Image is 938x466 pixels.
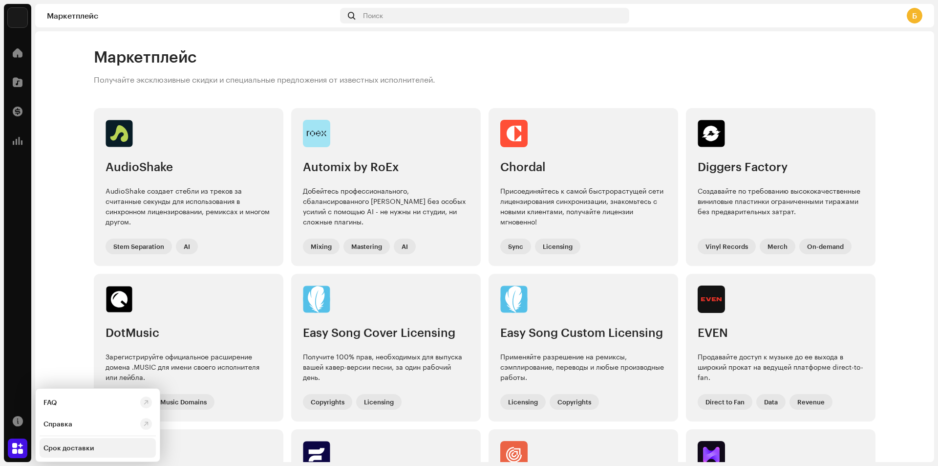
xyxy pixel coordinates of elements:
[43,444,94,452] div: Срок доставки
[698,352,864,382] div: Продавайте доступ к музыке до ее выхода в широкий прокат на ведущей платформе direct-to-fan.
[789,394,832,410] div: Revenue
[43,399,57,406] div: FAQ
[500,239,531,254] div: Sync
[106,352,272,382] div: Зарегистрируйте официальное расширение домена .MUSIC для имени своего исполнителя или лейбла.
[94,47,196,67] span: Маркетплейс
[363,12,383,20] span: Поиск
[106,239,172,254] div: Stem Separation
[500,286,528,313] img: 35edca2f-5628-4998-9fc9-38d367af0ecc
[106,186,272,227] div: AudioShake создает стебли из треков за считанные секунды для использования в синхронном лицензиро...
[40,393,156,412] re-m-nav-item: FAQ
[698,286,725,313] img: 60ceb9ec-a8b3-4a3c-9260-8138a3b22953
[550,394,599,410] div: Copyrights
[303,120,330,147] img: 3e92c471-8f99-4bc3-91af-f70f33238202
[47,12,336,20] div: Маркетплейс
[698,120,725,147] img: afae1709-c827-4b76-a652-9ddd8808f967
[303,159,469,174] div: Automix by RoEx
[394,239,416,254] div: AI
[500,325,666,340] div: Easy Song Custom Licensing
[303,394,352,410] div: Copyrights
[698,186,864,227] div: Создавайте по требованию высококачественные виниловые пластинки ограниченными тиражами без предва...
[303,186,469,227] div: Добейтесь профессионального, сбалансированного [PERSON_NAME] без особых усилий с помощью AI - не ...
[756,394,786,410] div: Data
[106,325,272,340] div: DotMusic
[106,159,272,174] div: AudioShake
[8,8,27,27] img: 33004b37-325d-4a8b-b51f-c12e9b964943
[303,286,330,313] img: a95fe301-50de-48df-99e3-24891476c30c
[500,394,546,410] div: Licensing
[698,159,864,174] div: Diggers Factory
[698,325,864,340] div: EVEN
[43,420,72,428] div: Справка
[500,120,528,147] img: 9e8a6d41-7326-4eb6-8be3-a4db1a720e63
[106,286,133,313] img: eb58a31c-f81c-4818-b0f9-d9e66cbda676
[356,394,402,410] div: Licensing
[698,394,752,410] div: Direct to Fan
[907,8,922,23] div: Б
[799,239,852,254] div: On-demand
[176,239,198,254] div: AI
[40,438,156,458] re-m-nav-item: Срок доставки
[343,239,390,254] div: Mastering
[303,325,469,340] div: Easy Song Cover Licensing
[152,394,214,410] div: Music Domains
[500,159,666,174] div: Chordal
[303,352,469,382] div: Получите 100% прав, необходимых для выпуска вашей кавер-версии песни, за один рабочий день.
[40,414,156,434] re-m-nav-item: Справка
[760,239,795,254] div: Merch
[500,352,666,382] div: Применяйте разрешение на ремиксы, сэмплирование, переводы и любые производные работы.
[698,239,756,254] div: Vinyl Records
[106,120,133,147] img: 2fd7bcad-6c73-4393-bbe1-37a2d9795fdd
[500,186,666,227] div: Присоединяйтесь к самой быстрорастущей сети лицензирования синхронизации, знакомьтесь с новыми кл...
[94,74,435,85] p: Получайте эксклюзивные скидки и специальные предложения от известных исполнителей.
[535,239,580,254] div: Licensing
[303,239,340,254] div: Mixing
